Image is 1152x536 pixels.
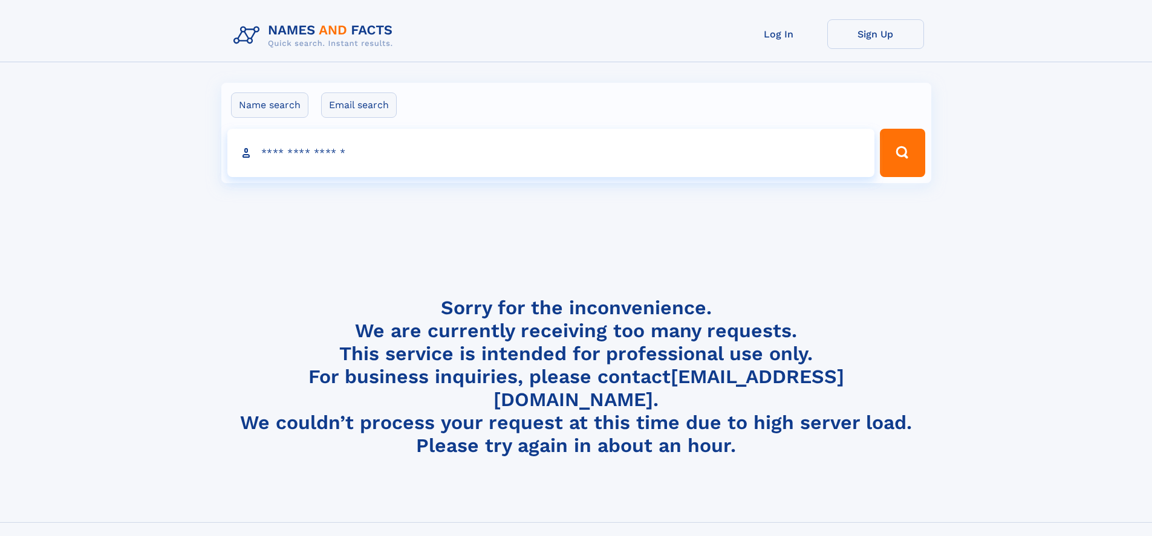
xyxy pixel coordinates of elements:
[493,365,844,411] a: [EMAIL_ADDRESS][DOMAIN_NAME]
[229,19,403,52] img: Logo Names and Facts
[880,129,925,177] button: Search Button
[827,19,924,49] a: Sign Up
[321,92,397,118] label: Email search
[231,92,308,118] label: Name search
[227,129,875,177] input: search input
[229,296,924,457] h4: Sorry for the inconvenience. We are currently receiving too many requests. This service is intend...
[731,19,827,49] a: Log In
